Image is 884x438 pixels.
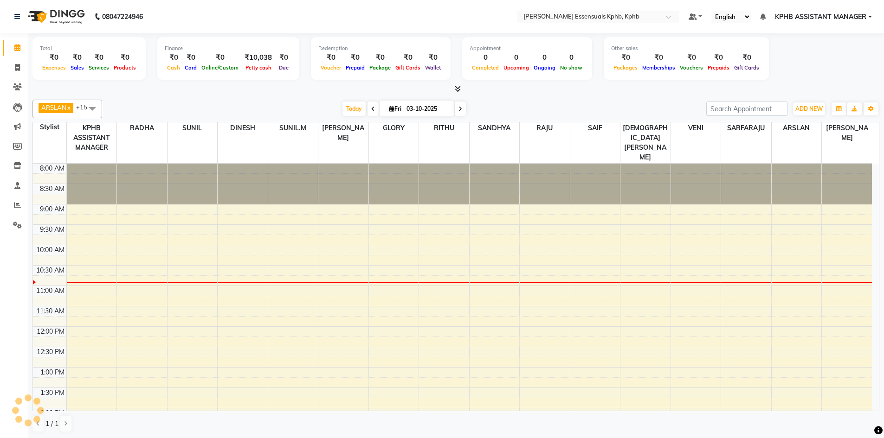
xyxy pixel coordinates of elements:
[86,64,111,71] span: Services
[678,64,705,71] span: Vouchers
[611,44,761,52] div: Other sales
[570,122,620,134] span: SAIF
[39,408,66,418] div: 2:00 PM
[640,64,678,71] span: Memberships
[34,245,66,255] div: 10:00 AM
[772,122,822,134] span: ARSLAN
[39,368,66,377] div: 1:00 PM
[732,64,761,71] span: Gift Cards
[35,347,66,357] div: 12:30 PM
[38,164,66,173] div: 8:00 AM
[423,52,443,63] div: ₹0
[404,102,450,116] input: 2025-10-03
[199,64,241,71] span: Online/Custom
[318,122,368,144] span: [PERSON_NAME]
[393,64,423,71] span: Gift Cards
[243,64,274,71] span: Petty cash
[268,122,318,134] span: SUNIL.M
[706,102,787,116] input: Search Appointment
[86,52,111,63] div: ₹0
[640,52,678,63] div: ₹0
[40,44,138,52] div: Total
[419,122,469,134] span: RITHU
[721,122,771,134] span: SARFARAJU
[41,104,66,111] span: ARSLAN
[24,4,87,30] img: logo
[38,204,66,214] div: 9:00 AM
[277,64,291,71] span: Due
[318,44,443,52] div: Redemption
[393,52,423,63] div: ₹0
[793,102,825,115] button: ADD NEW
[343,52,367,63] div: ₹0
[318,64,343,71] span: Voucher
[165,44,292,52] div: Finance
[520,122,570,134] span: RAJU
[39,388,66,398] div: 1:30 PM
[470,44,585,52] div: Appointment
[35,327,66,336] div: 12:00 PM
[558,64,585,71] span: No show
[276,52,292,63] div: ₹0
[241,52,276,63] div: ₹10,038
[470,122,520,134] span: SANDHYA
[38,184,66,194] div: 8:30 AM
[33,122,66,132] div: Stylist
[102,4,143,30] b: 08047224946
[387,105,404,112] span: Fri
[318,52,343,63] div: ₹0
[795,105,823,112] span: ADD NEW
[76,103,94,111] span: +15
[218,122,268,134] span: DINESH
[705,52,732,63] div: ₹0
[705,64,732,71] span: Prepaids
[66,104,71,111] a: x
[40,52,68,63] div: ₹0
[732,52,761,63] div: ₹0
[343,64,367,71] span: Prepaid
[531,64,558,71] span: Ongoing
[558,52,585,63] div: 0
[111,52,138,63] div: ₹0
[165,64,182,71] span: Cash
[531,52,558,63] div: 0
[68,64,86,71] span: Sales
[369,122,419,134] span: GLORY
[34,306,66,316] div: 11:30 AM
[342,102,366,116] span: Today
[68,52,86,63] div: ₹0
[182,52,199,63] div: ₹0
[38,225,66,235] div: 9:30 AM
[165,52,182,63] div: ₹0
[470,64,501,71] span: Completed
[117,122,167,134] span: RADHA
[168,122,218,134] span: SUNIL
[423,64,443,71] span: Wallet
[367,64,393,71] span: Package
[111,64,138,71] span: Products
[182,64,199,71] span: Card
[470,52,501,63] div: 0
[501,64,531,71] span: Upcoming
[34,266,66,275] div: 10:30 AM
[671,122,721,134] span: VENI
[34,286,66,296] div: 11:00 AM
[199,52,241,63] div: ₹0
[822,122,872,144] span: [PERSON_NAME]
[775,12,866,22] span: KPHB ASSISTANT MANAGER
[45,419,58,429] span: 1 / 1
[678,52,705,63] div: ₹0
[40,64,68,71] span: Expenses
[501,52,531,63] div: 0
[611,64,640,71] span: Packages
[367,52,393,63] div: ₹0
[620,122,671,163] span: [DEMOGRAPHIC_DATA][PERSON_NAME]
[67,122,117,153] span: KPHB ASSISTANT MANAGER
[611,52,640,63] div: ₹0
